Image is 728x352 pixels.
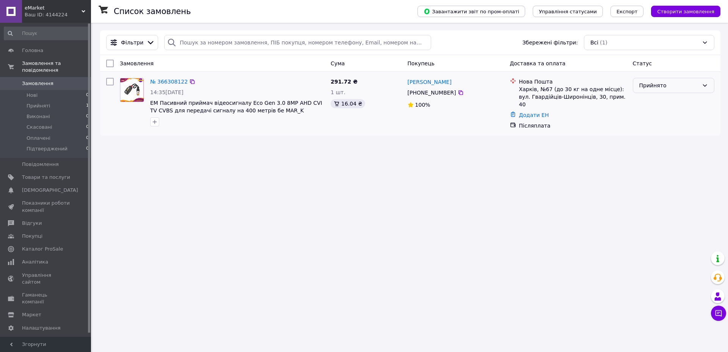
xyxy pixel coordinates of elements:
a: Створити замовлення [643,8,720,14]
span: Каталог ProSale [22,246,63,253]
span: Статус [633,60,652,66]
input: Пошук [4,27,89,40]
div: [PHONE_NUMBER] [406,87,458,98]
span: Експорт [617,9,638,14]
span: Покупці [22,233,42,240]
span: 1 шт. [331,89,345,95]
span: Завантажити звіт по пром-оплаті [424,8,519,15]
img: Фото товару [120,78,144,102]
span: Налаштування [22,325,61,331]
a: Додати ЕН [519,112,549,118]
a: EM Пасивний приймач відеосигналу Eco Gen 3.0 8MP AHD CVI TV CVBS для передачі сигналу на 400 метр... [150,100,322,114]
button: Створити замовлення [651,6,720,17]
span: Відгуки [22,220,42,227]
span: 1 [86,103,89,109]
span: 0 [86,124,89,131]
span: (1) [600,39,607,46]
span: 100% [415,102,430,108]
span: Фільтри [121,39,143,46]
span: Скасовані [27,124,52,131]
div: Ваш ID: 4144224 [25,11,91,18]
a: [PERSON_NAME] [408,78,452,86]
span: 291.72 ₴ [331,79,358,85]
span: Підтверджений [27,145,67,152]
span: Управління статусами [539,9,597,14]
span: Покупець [408,60,435,66]
div: Харків, №67 (до 30 кг на одне місце): вул. Гвардійців-Широнінців, 30, прим. 40 [519,85,627,108]
h1: Список замовлень [114,7,191,16]
button: Управління статусами [533,6,603,17]
span: Виконані [27,113,50,120]
button: Експорт [610,6,644,17]
div: Нова Пошта [519,78,627,85]
span: Маркет [22,311,41,318]
span: Збережені фільтри: [522,39,578,46]
span: Доставка та оплата [510,60,566,66]
span: 0 [86,113,89,120]
input: Пошук за номером замовлення, ПІБ покупця, номером телефону, Email, номером накладної [164,35,431,50]
span: Прийняті [27,103,50,109]
span: 0 [86,92,89,99]
div: Післяплата [519,122,627,129]
span: 0 [86,145,89,152]
span: Повідомлення [22,161,59,168]
span: 0 [86,135,89,142]
span: Замовлення та повідомлення [22,60,91,74]
span: Створити замовлення [657,9,714,14]
span: Cума [331,60,345,66]
span: Нові [27,92,38,99]
div: 16.04 ₴ [331,99,365,108]
span: Показники роботи компанії [22,200,70,213]
span: Оплачені [27,135,50,142]
span: 14:35[DATE] [150,89,184,95]
span: [DEMOGRAPHIC_DATA] [22,187,78,194]
span: Аналітика [22,259,48,265]
a: № 366308122 [150,79,188,85]
span: Гаманець компанії [22,292,70,305]
span: Головна [22,47,43,54]
span: Всі [590,39,598,46]
div: Прийнято [639,81,699,90]
button: Чат з покупцем [711,306,726,321]
button: Завантажити звіт по пром-оплаті [417,6,525,17]
span: Замовлення [120,60,154,66]
span: eMarket [25,5,82,11]
span: Товари та послуги [22,174,70,181]
span: Управління сайтом [22,272,70,286]
span: Замовлення [22,80,53,87]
